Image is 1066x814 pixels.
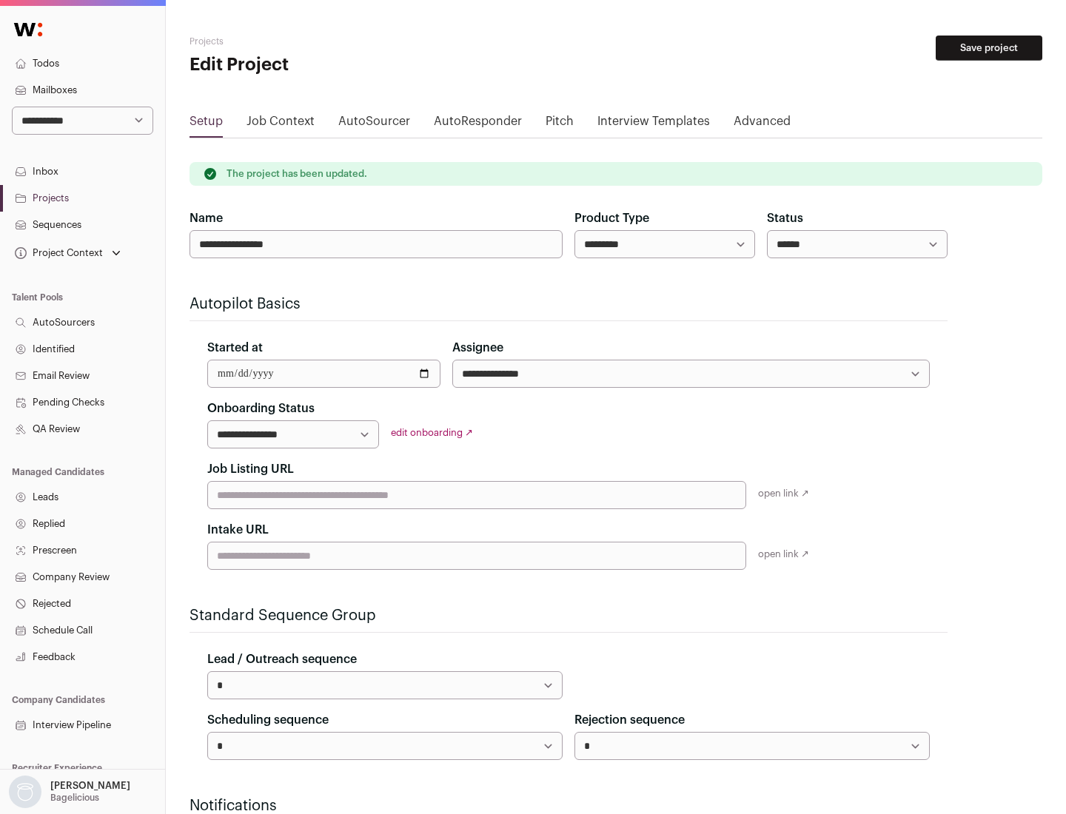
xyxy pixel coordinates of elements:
a: Job Context [247,112,315,136]
button: Open dropdown [12,243,124,263]
a: AutoResponder [434,112,522,136]
a: Advanced [734,112,791,136]
img: nopic.png [9,776,41,808]
p: The project has been updated. [227,168,367,180]
a: AutoSourcer [338,112,410,136]
a: Pitch [546,112,574,136]
label: Scheduling sequence [207,711,329,729]
button: Save project [936,36,1042,61]
label: Intake URL [207,521,269,539]
h2: Projects [190,36,474,47]
img: Wellfound [6,15,50,44]
p: Bagelicious [50,792,99,804]
p: [PERSON_NAME] [50,780,130,792]
a: Interview Templates [597,112,710,136]
label: Lead / Outreach sequence [207,650,357,668]
a: edit onboarding ↗ [391,428,473,437]
label: Status [767,209,803,227]
h1: Edit Project [190,53,474,77]
label: Product Type [574,209,649,227]
button: Open dropdown [6,776,133,808]
div: Project Context [12,247,103,259]
label: Started at [207,339,263,357]
label: Rejection sequence [574,711,685,729]
label: Job Listing URL [207,460,294,478]
label: Assignee [452,339,503,357]
a: Setup [190,112,223,136]
h2: Standard Sequence Group [190,605,948,626]
h2: Autopilot Basics [190,294,948,314]
label: Name [190,209,223,227]
label: Onboarding Status [207,400,315,417]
